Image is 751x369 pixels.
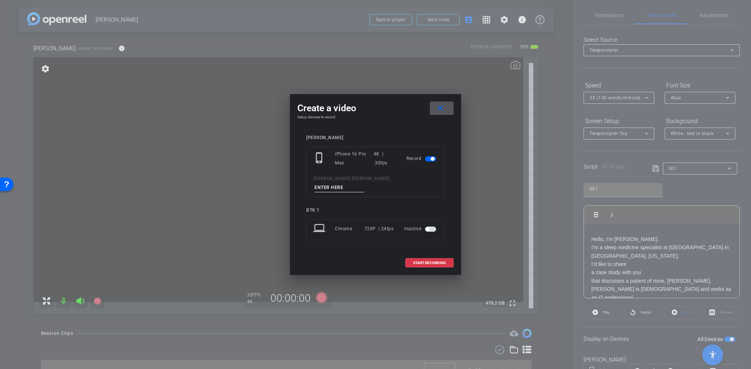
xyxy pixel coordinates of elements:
[306,135,445,141] div: [PERSON_NAME]
[297,102,454,115] div: Create a video
[313,176,351,181] span: [PERSON_NAME]
[436,104,445,113] mat-icon: close
[313,222,327,235] mat-icon: laptop
[313,152,327,165] mat-icon: phone_iphone
[374,150,396,167] div: 4K | 30fps
[404,222,438,235] div: Inactive
[364,222,394,235] div: 720P | 24fps
[297,115,454,119] h4: Setup devices to record
[389,176,391,181] span: -
[405,258,454,267] button: START RECORDING
[335,222,364,235] div: Chrome
[314,183,364,192] input: ENTER HERE
[306,208,445,213] div: BTK 1
[413,261,446,265] span: START RECORDING
[351,176,352,181] span: -
[406,150,438,167] div: Record
[352,176,389,181] span: [PERSON_NAME]
[335,150,374,167] div: iPhone 16 Pro Max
